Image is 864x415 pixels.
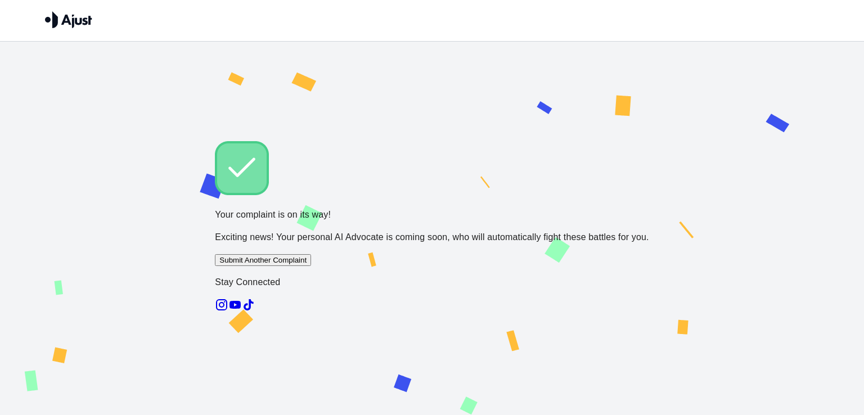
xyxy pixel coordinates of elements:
img: Ajust [45,11,92,28]
p: Stay Connected [215,276,649,289]
img: Check! [215,141,269,195]
p: Your complaint is on its way! [215,208,649,222]
button: Submit Another Complaint [215,254,311,266]
p: Exciting news! Your personal AI Advocate is coming soon, who will automatically fight these battl... [215,231,649,244]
